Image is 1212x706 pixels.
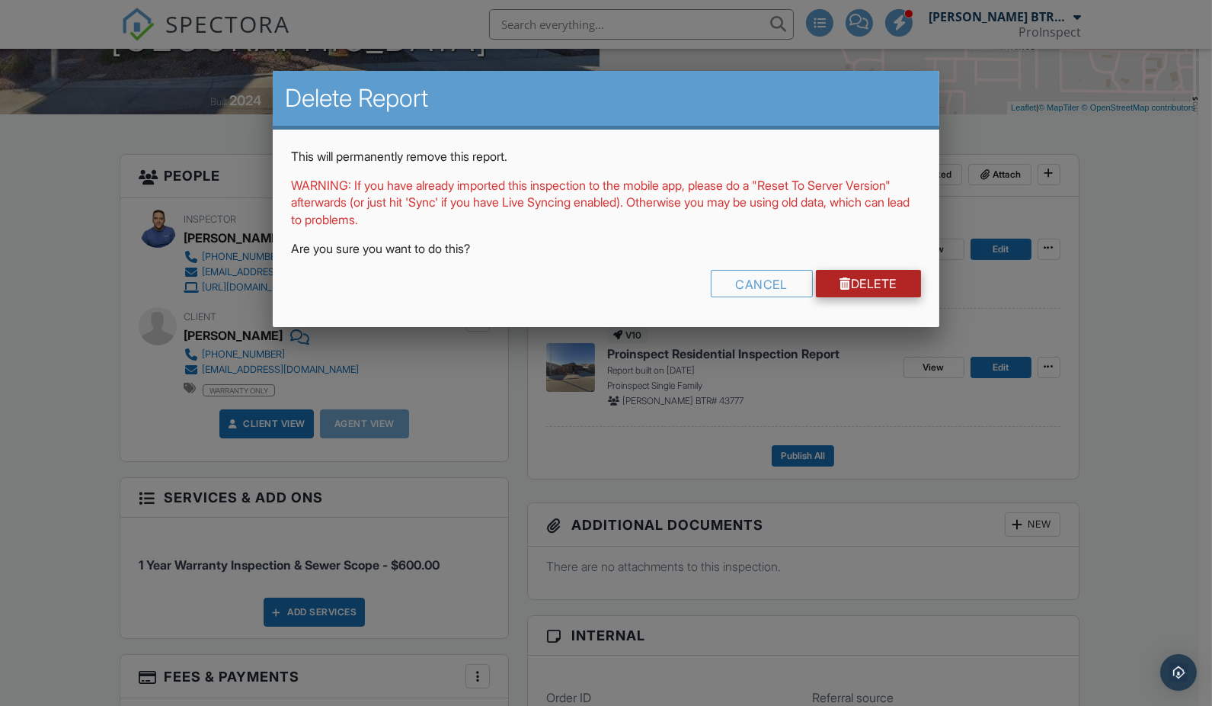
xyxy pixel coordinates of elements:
[291,240,921,257] p: Are you sure you want to do this?
[1160,654,1197,691] div: Open Intercom Messenger
[285,83,927,114] h2: Delete Report
[291,148,921,165] p: This will permanently remove this report.
[816,270,922,297] a: Delete
[711,270,813,297] div: Cancel
[291,177,921,228] p: WARNING: If you have already imported this inspection to the mobile app, please do a "Reset To Se...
